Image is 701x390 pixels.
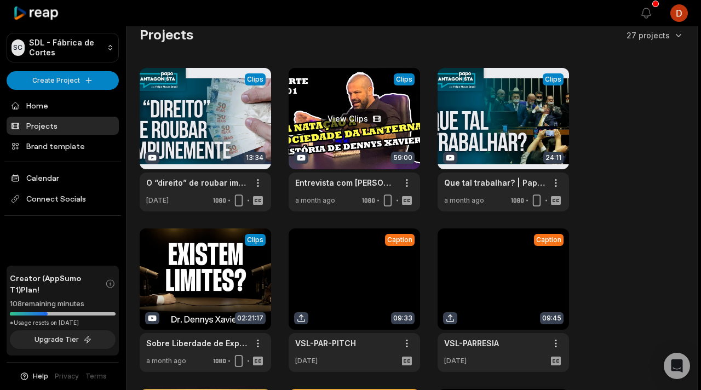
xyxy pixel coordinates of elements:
a: O “direito” de roubar impunemente | Papo Antagonista com [PERSON_NAME] Brasil - [DATE] [146,177,247,188]
a: Projects [7,117,119,135]
button: Help [19,371,48,381]
a: Calendar [7,169,119,187]
a: Terms [85,371,107,381]
a: Entrevista com [PERSON_NAME] Pt. 01 - Liberdade e Política com [PERSON_NAME] [295,177,396,188]
button: Create Project [7,71,119,90]
div: 108 remaining minutes [10,299,116,309]
button: Upgrade Tier [10,330,116,349]
span: Creator (AppSumo T1) Plan! [10,272,105,295]
div: SC [12,39,25,56]
button: 27 projects [627,30,684,41]
a: Sobre Liberdade de Expressão - Dr. [PERSON_NAME] [Ep. 131] [146,337,247,349]
a: VSL-PARRESIA [444,337,499,349]
a: Que tal trabalhar? | Papo Antagonista com [PERSON_NAME] Brasil - [DATE] [444,177,545,188]
div: Open Intercom Messenger [664,353,690,379]
a: VSL-PAR-PITCH [295,337,356,349]
p: SDL - Fábrica de Cortes [29,38,103,58]
span: Help [33,371,48,381]
a: Brand template [7,137,119,155]
span: Connect Socials [7,189,119,209]
div: *Usage resets on [DATE] [10,319,116,327]
a: Home [7,96,119,114]
a: Privacy [55,371,79,381]
h2: Projects [140,26,193,44]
